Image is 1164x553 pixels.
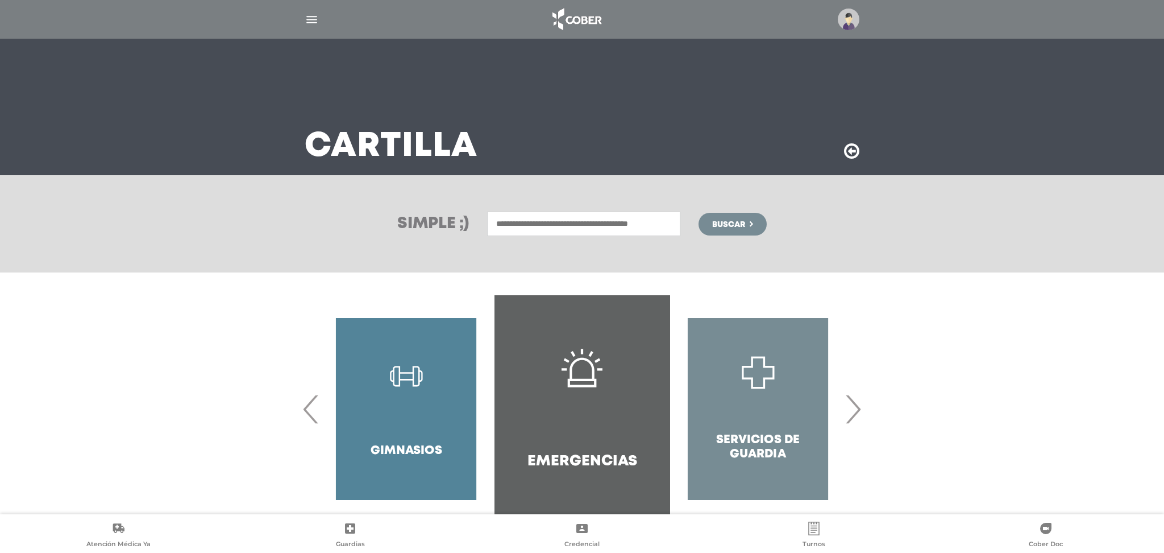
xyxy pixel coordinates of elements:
span: Guardias [336,540,365,550]
a: Cober Doc [930,522,1162,551]
span: Buscar [712,221,745,229]
span: Cober Doc [1029,540,1063,550]
h4: Emergencias [527,453,637,471]
h3: Cartilla [305,132,477,162]
a: Guardias [234,522,466,551]
button: Buscar [699,213,767,236]
a: Emergencias [494,295,670,523]
a: Credencial [466,522,698,551]
span: Previous [300,378,322,440]
span: Atención Médica Ya [86,540,151,550]
a: Atención Médica Ya [2,522,234,551]
h3: Simple ;) [397,216,469,232]
img: profile-placeholder.svg [838,9,859,30]
span: Next [842,378,864,440]
img: logo_cober_home-white.png [546,6,606,33]
span: Credencial [564,540,600,550]
img: Cober_menu-lines-white.svg [305,13,319,27]
a: Turnos [698,522,930,551]
span: Turnos [803,540,825,550]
